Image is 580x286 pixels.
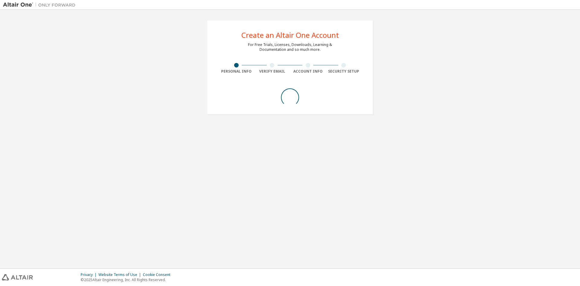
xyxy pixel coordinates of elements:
[290,69,326,74] div: Account Info
[98,272,143,277] div: Website Terms of Use
[241,31,339,39] div: Create an Altair One Account
[81,277,174,282] p: © 2025 Altair Engineering, Inc. All Rights Reserved.
[326,69,362,74] div: Security Setup
[254,69,290,74] div: Verify Email
[2,274,33,281] img: altair_logo.svg
[218,69,254,74] div: Personal Info
[81,272,98,277] div: Privacy
[248,42,332,52] div: For Free Trials, Licenses, Downloads, Learning & Documentation and so much more.
[143,272,174,277] div: Cookie Consent
[3,2,79,8] img: Altair One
